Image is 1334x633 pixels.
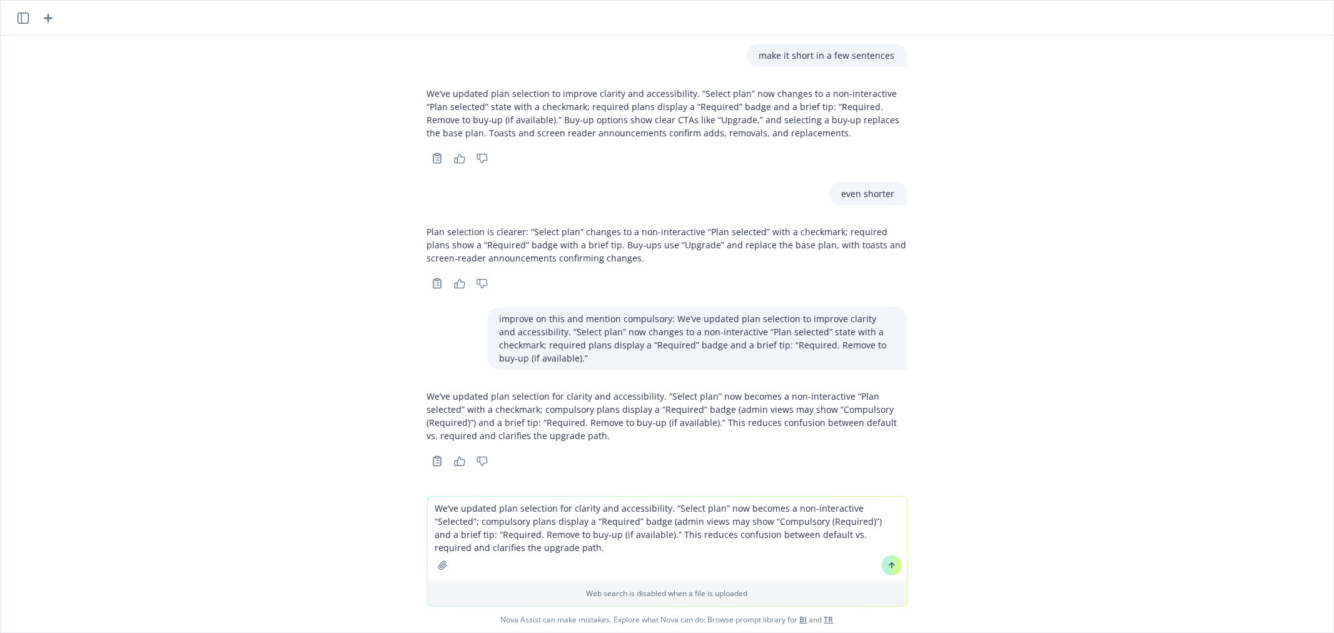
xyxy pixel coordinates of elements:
svg: Copy to clipboard [432,278,443,289]
a: BI [800,614,807,625]
button: Thumbs down [472,452,492,470]
textarea: We’ve updated plan selection for clarity and accessibility. “Select plan” now becomes a non-inter... [428,497,907,580]
p: even shorter [842,187,895,200]
p: improve on this and mention compulsory: We’ve updated plan selection to improve clarity and acces... [500,312,895,365]
p: We’ve updated plan selection for clarity and accessibility. “Select plan” now becomes a non-inter... [427,390,907,442]
p: make it short in a few sentences [759,49,895,62]
button: Thumbs down [472,149,492,167]
a: TR [824,614,834,625]
button: Thumbs down [472,275,492,292]
p: Web search is disabled when a file is uploaded [435,588,899,599]
svg: Copy to clipboard [432,153,443,164]
p: We’ve updated plan selection to improve clarity and accessibility. “Select plan” now changes to a... [427,87,907,139]
p: Plan selection is clearer: “Select plan” changes to a non-interactive “Plan selected” with a chec... [427,225,907,265]
span: Nova Assist can make mistakes. Explore what Nova can do: Browse prompt library for and [6,607,1328,632]
svg: Copy to clipboard [432,455,443,467]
